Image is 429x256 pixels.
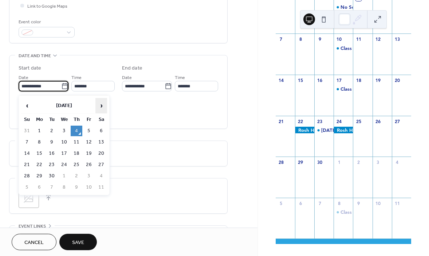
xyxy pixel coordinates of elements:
[46,159,58,170] td: 23
[334,127,353,133] div: Rosh Hashanah - NO SCHOOL
[34,159,45,170] td: 22
[34,148,45,159] td: 15
[95,159,107,170] td: 27
[375,118,381,124] div: 26
[46,182,58,193] td: 7
[34,182,45,193] td: 6
[341,209,352,215] div: Class
[341,86,352,92] div: Class
[58,182,70,193] td: 8
[21,182,33,193] td: 5
[19,64,41,72] div: Start date
[295,127,314,133] div: Rosh Hashanah Eve
[71,74,82,82] span: Time
[19,52,51,60] span: Date and time
[34,126,45,136] td: 1
[355,36,362,42] div: 11
[71,159,82,170] td: 25
[21,126,33,136] td: 31
[298,159,304,165] div: 29
[12,234,56,250] button: Cancel
[317,118,323,124] div: 23
[21,148,33,159] td: 14
[355,200,362,206] div: 9
[58,148,70,159] td: 17
[21,159,33,170] td: 21
[278,77,284,83] div: 14
[19,74,28,82] span: Date
[375,77,381,83] div: 19
[298,200,304,206] div: 6
[83,114,95,125] th: Fr
[21,171,33,181] td: 28
[83,182,95,193] td: 10
[71,148,82,159] td: 18
[278,36,284,42] div: 7
[317,200,323,206] div: 7
[317,36,323,42] div: 9
[27,3,67,10] span: Link to Google Maps
[96,98,107,113] span: ›
[334,45,353,51] div: Class
[95,148,107,159] td: 20
[298,77,304,83] div: 15
[83,159,95,170] td: 26
[58,114,70,125] th: We
[46,126,58,136] td: 2
[122,74,132,82] span: Date
[71,171,82,181] td: 2
[59,234,97,250] button: Save
[341,4,364,10] div: No School
[9,226,227,241] div: •••
[278,200,284,206] div: 5
[375,159,381,165] div: 3
[46,171,58,181] td: 30
[34,137,45,147] td: 8
[21,98,32,113] span: ‹
[34,98,95,114] th: [DATE]
[334,86,353,92] div: Class
[317,159,323,165] div: 30
[314,127,334,133] div: Rosh Hashanah
[336,118,342,124] div: 24
[83,148,95,159] td: 19
[278,118,284,124] div: 21
[321,127,337,133] div: [DATE]
[34,114,45,125] th: Mo
[21,137,33,147] td: 7
[336,200,342,206] div: 8
[394,77,400,83] div: 20
[336,159,342,165] div: 1
[83,137,95,147] td: 12
[355,118,362,124] div: 25
[19,18,73,26] div: Event color
[19,222,46,230] span: Event links
[95,114,107,125] th: Sa
[355,77,362,83] div: 18
[317,77,323,83] div: 16
[34,171,45,181] td: 29
[71,126,82,136] td: 4
[95,182,107,193] td: 11
[58,159,70,170] td: 24
[72,239,84,247] span: Save
[95,171,107,181] td: 4
[58,137,70,147] td: 10
[58,171,70,181] td: 1
[95,126,107,136] td: 6
[334,209,353,215] div: Class
[336,36,342,42] div: 10
[298,36,304,42] div: 8
[394,159,400,165] div: 4
[83,126,95,136] td: 5
[355,159,362,165] div: 2
[278,159,284,165] div: 28
[24,239,44,247] span: Cancel
[336,77,342,83] div: 17
[71,114,82,125] th: Th
[46,114,58,125] th: Tu
[71,182,82,193] td: 9
[46,137,58,147] td: 9
[375,200,381,206] div: 10
[394,200,400,206] div: 11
